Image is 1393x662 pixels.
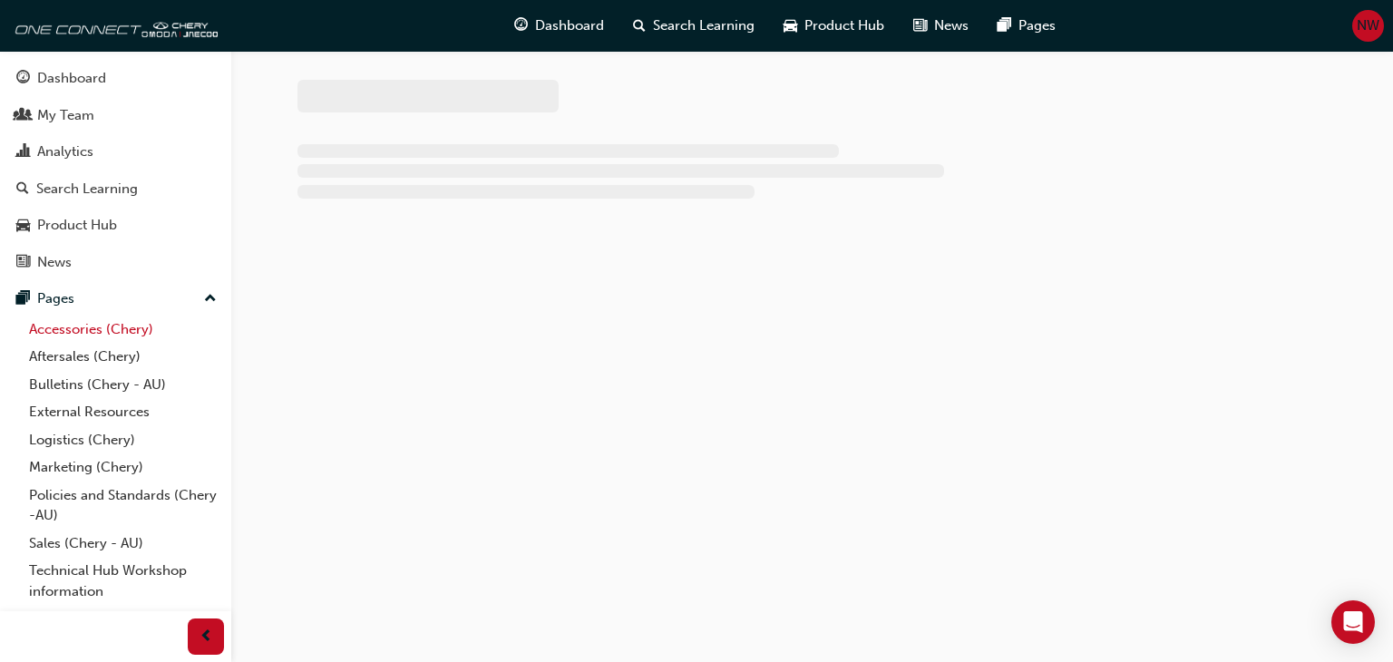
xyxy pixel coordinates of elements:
a: Analytics [7,135,224,169]
a: Search Learning [7,172,224,206]
span: Product Hub [804,15,884,36]
span: guage-icon [16,71,30,87]
span: news-icon [913,15,927,37]
span: guage-icon [514,15,528,37]
a: Logistics (Chery) [22,426,224,454]
div: Dashboard [37,68,106,89]
a: External Resources [22,398,224,426]
button: DashboardMy TeamAnalyticsSearch LearningProduct HubNews [7,58,224,282]
div: Pages [37,288,74,309]
div: News [37,252,72,273]
button: NW [1352,10,1384,42]
span: Pages [1018,15,1056,36]
span: chart-icon [16,144,30,161]
a: Bulletins (Chery - AU) [22,371,224,399]
span: Search Learning [653,15,755,36]
a: guage-iconDashboard [500,7,619,44]
div: Search Learning [36,179,138,200]
span: car-icon [784,15,797,37]
img: oneconnect [9,7,218,44]
a: car-iconProduct Hub [769,7,899,44]
span: car-icon [16,218,30,234]
span: NW [1357,15,1379,36]
a: Aftersales (Chery) [22,343,224,371]
a: Sales (Chery - AU) [22,530,224,558]
button: Pages [7,282,224,316]
a: News [7,246,224,279]
span: prev-icon [200,626,213,648]
a: User changes [22,605,224,633]
div: Open Intercom Messenger [1331,600,1375,644]
span: search-icon [16,181,29,198]
span: pages-icon [16,291,30,307]
a: news-iconNews [899,7,983,44]
span: pages-icon [998,15,1011,37]
a: search-iconSearch Learning [619,7,769,44]
a: pages-iconPages [983,7,1070,44]
span: Dashboard [535,15,604,36]
span: up-icon [204,287,217,311]
a: Product Hub [7,209,224,242]
a: Dashboard [7,62,224,95]
span: news-icon [16,255,30,271]
div: Product Hub [37,215,117,236]
div: Analytics [37,141,93,162]
div: My Team [37,105,94,126]
span: search-icon [633,15,646,37]
a: Marketing (Chery) [22,453,224,482]
a: Policies and Standards (Chery -AU) [22,482,224,530]
span: News [934,15,969,36]
a: Technical Hub Workshop information [22,557,224,605]
a: Accessories (Chery) [22,316,224,344]
a: My Team [7,99,224,132]
span: people-icon [16,108,30,124]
